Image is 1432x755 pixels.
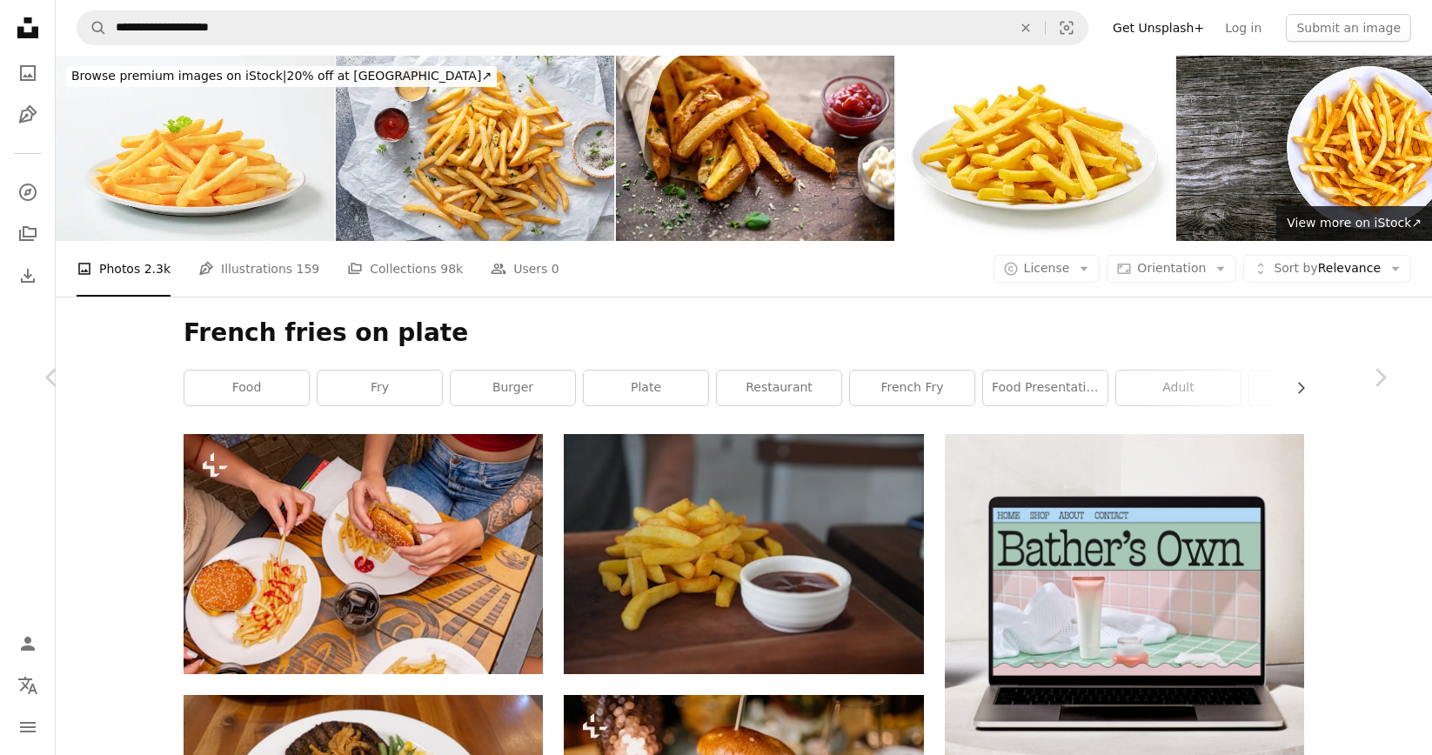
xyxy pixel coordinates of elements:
span: License [1024,261,1070,275]
span: 159 [297,259,320,278]
a: Collections 98k [347,241,463,297]
span: Orientation [1137,261,1206,275]
span: 20% off at [GEOGRAPHIC_DATA] ↗ [71,69,492,83]
a: french fry [850,371,974,405]
a: plate [584,371,708,405]
a: adult [1116,371,1241,405]
button: Sort byRelevance [1243,255,1411,283]
span: 0 [552,259,559,278]
a: fry [318,371,442,405]
a: burger [451,371,575,405]
button: Visual search [1046,11,1087,44]
h1: French fries on plate [184,317,1304,349]
button: Search Unsplash [77,11,107,44]
a: Next [1328,294,1432,461]
a: Get Unsplash+ [1102,14,1215,42]
a: Log in / Sign up [10,626,45,661]
a: food [184,371,309,405]
a: Download History [10,258,45,293]
form: Find visuals sitewide [77,10,1088,45]
span: Browse premium images on iStock | [71,69,286,83]
img: a couple of people sitting at a table with plates of food [184,434,543,673]
span: Sort by [1274,261,1317,275]
a: Illustrations 159 [198,241,319,297]
span: View more on iStock ↗ [1287,216,1422,230]
img: a bowl of french fries and sauce on a wooden table [564,434,923,674]
a: a bowl of french fries and sauce on a wooden table [564,546,923,562]
a: Explore [10,175,45,210]
a: View more on iStock↗ [1276,206,1432,241]
a: Illustrations [10,97,45,132]
span: 98k [440,259,463,278]
a: Photos [10,56,45,90]
a: Users 0 [491,241,559,297]
button: Menu [10,710,45,745]
img: French Fries on Plate [896,56,1174,241]
a: a couple of people sitting at a table with plates of food [184,545,543,561]
button: scroll list to the right [1285,371,1304,405]
a: Log in [1215,14,1272,42]
button: Clear [1007,11,1045,44]
button: Language [10,668,45,703]
button: License [994,255,1101,283]
a: Browse premium images on iStock|20% off at [GEOGRAPHIC_DATA]↗ [56,56,507,97]
a: brown [1249,371,1374,405]
span: Relevance [1274,260,1381,277]
a: food presentation [983,371,1107,405]
button: Orientation [1107,255,1236,283]
img: French fries with ketchup and cocktail sauce [336,56,614,241]
img: Plate of delicious looking French fries [56,56,334,241]
a: restaurant [717,371,841,405]
button: Submit an image [1286,14,1411,42]
a: Collections [10,217,45,251]
img: Diverse Keto Dishes [616,56,894,241]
